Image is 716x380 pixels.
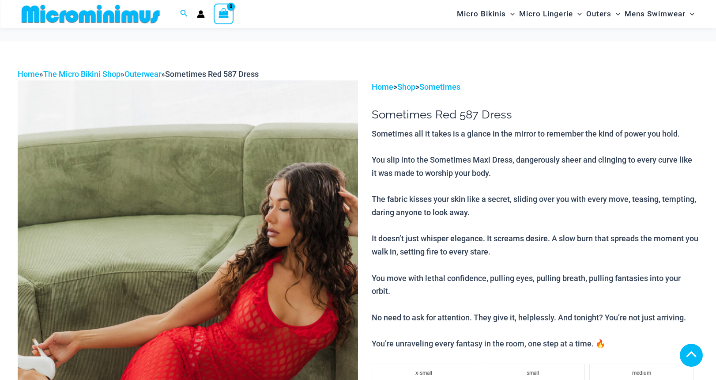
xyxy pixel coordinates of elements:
a: Home [18,69,39,79]
span: Menu Toggle [686,3,694,25]
a: Outerwear [124,69,161,79]
span: Menu Toggle [611,3,620,25]
a: Account icon link [197,10,205,18]
a: View Shopping Cart, empty [214,4,234,24]
span: Sometimes Red 587 Dress [165,69,259,79]
span: Micro Lingerie [519,3,573,25]
span: Micro Bikinis [457,3,506,25]
a: Search icon link [180,8,188,19]
a: Shop [397,82,415,91]
a: Mens SwimwearMenu ToggleMenu Toggle [622,3,697,25]
span: » » » [18,69,259,79]
span: Menu Toggle [506,3,515,25]
nav: Site Navigation [453,1,698,27]
a: Home [372,82,393,91]
a: The Micro Bikini Shop [43,69,121,79]
span: Menu Toggle [573,3,582,25]
span: Mens Swimwear [625,3,686,25]
img: MM SHOP LOGO FLAT [18,4,163,24]
p: Sometimes all it takes is a glance in the mirror to remember the kind of power you hold. You slip... [372,127,698,350]
p: > > [372,80,698,94]
span: Outers [586,3,611,25]
h1: Sometimes Red 587 Dress [372,108,698,122]
span: small [527,370,539,376]
a: OutersMenu ToggleMenu Toggle [584,3,622,25]
span: medium [632,370,651,376]
a: Sometimes [419,82,460,91]
a: Micro LingerieMenu ToggleMenu Toggle [517,3,584,25]
a: Micro BikinisMenu ToggleMenu Toggle [455,3,517,25]
span: x-small [415,370,432,376]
